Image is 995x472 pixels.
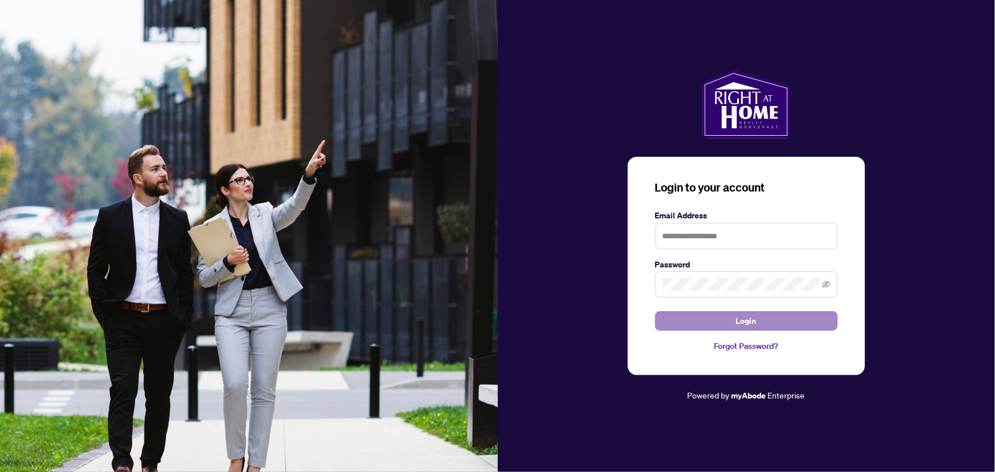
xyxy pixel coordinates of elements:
[688,390,730,400] span: Powered by
[655,340,838,352] a: Forgot Password?
[655,311,838,331] button: Login
[732,389,766,402] a: myAbode
[655,209,838,222] label: Email Address
[736,312,757,330] span: Login
[822,280,830,288] span: eye-invisible
[655,180,838,196] h3: Login to your account
[702,70,790,139] img: ma-logo
[768,390,805,400] span: Enterprise
[655,258,838,271] label: Password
